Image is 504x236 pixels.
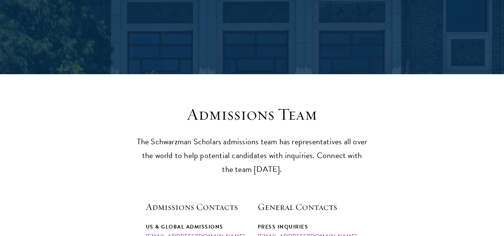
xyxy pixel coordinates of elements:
[258,222,359,232] div: Press Inquiries
[137,104,368,125] h3: Admissions Team
[137,135,368,176] p: The Schwarzman Scholars admissions team has representatives all over the world to help potential ...
[146,201,247,213] h5: Admissions Contacts
[258,201,359,213] h5: General Contacts
[146,222,247,232] div: US & Global Admissions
